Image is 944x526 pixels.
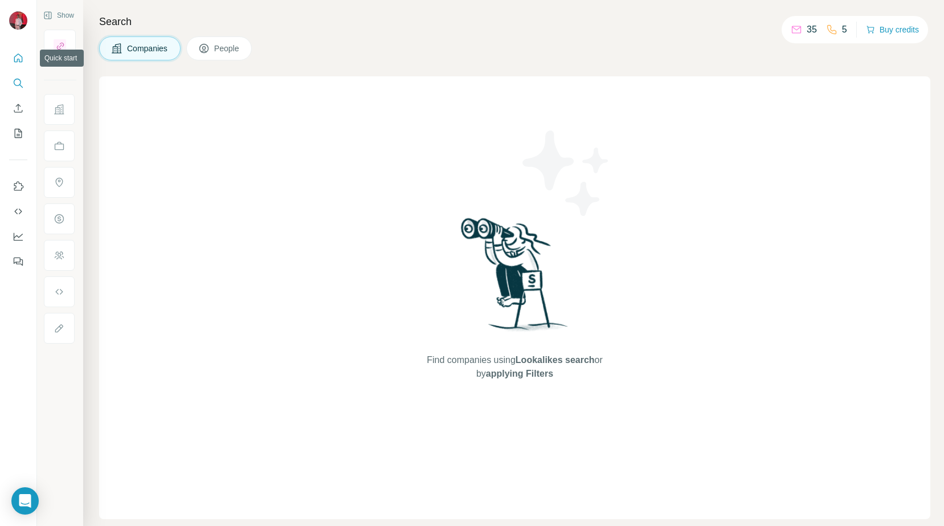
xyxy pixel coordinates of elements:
div: Open Intercom Messenger [11,487,39,515]
button: Feedback [9,251,27,272]
button: Buy credits [866,22,919,38]
button: Use Surfe API [9,201,27,222]
button: Search [9,73,27,93]
span: applying Filters [486,369,553,378]
span: Companies [127,43,169,54]
button: Show [35,7,82,24]
button: Enrich CSV [9,98,27,119]
p: 5 [842,23,847,36]
span: Lookalikes search [516,355,595,365]
img: Surfe Illustration - Woman searching with binoculars [456,215,574,342]
button: Use Surfe on LinkedIn [9,176,27,197]
h4: Search [99,14,930,30]
img: Avatar [9,11,27,30]
img: Surfe Illustration - Stars [515,122,618,225]
span: People [214,43,240,54]
button: Dashboard [9,226,27,247]
p: 35 [807,23,817,36]
button: Quick start [9,48,27,68]
span: Find companies using or by [423,353,606,381]
button: My lists [9,123,27,144]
